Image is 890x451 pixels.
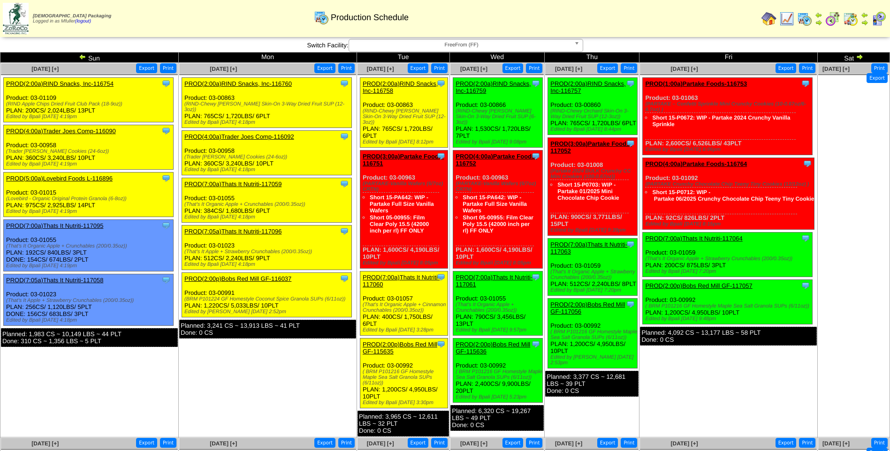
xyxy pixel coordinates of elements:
img: calendarprod.gif [797,11,812,26]
a: PROD(2:00p)Bobs Red Mill GF-117057 [645,282,752,289]
a: Short 05-00955: Film Clear Poly 15.5 (42000 inch per rl) FF ONLY [463,214,533,234]
button: Export [136,63,157,73]
div: (That's It Organic Apple + Crunchables (200/0.35oz)) [184,202,351,207]
img: arrowleft.gif [861,11,868,19]
a: [DATE] [+] [31,440,59,447]
a: PROD(7:00a)Thats It Nutriti-117064 [645,235,742,242]
a: Short 15-PA642: WIP - Partake Full Size Vanilla Wafers [463,194,527,214]
span: [DATE] [+] [555,440,582,447]
div: (That's It Apple + Strawberry Crunchables (200/0.35oz)) [6,298,173,303]
td: Tue [357,53,450,63]
div: Edited by Bpali [DATE] 5:23pm [456,394,542,400]
button: Export [502,438,524,448]
img: line_graph.gif [779,11,794,26]
img: arrowright.gif [861,19,868,26]
div: Product: 03-01059 PLAN: 200CS / 875LBS / 3PLT [643,233,813,277]
div: Edited by Bpali [DATE] 4:18pm [6,317,173,323]
td: Fri [639,53,818,63]
a: [DATE] [+] [31,66,59,72]
img: Tooltip [531,79,540,88]
div: Edited by Bpali [DATE] 4:19pm [6,114,173,120]
div: Product: 03-00958 PLAN: 360CS / 3,240LBS / 10PLT [182,131,352,175]
a: PROD(4:00a)Trader Joes Comp-116090 [6,128,116,135]
div: Product: 03-01015 PLAN: 975CS / 2,925LBS / 14PLT [4,173,174,217]
a: Short 05-00955: Film Clear Poly 15.5 (42000 inch per rl) FF ONLY [370,214,429,234]
a: [DATE] [+] [671,66,698,72]
div: (RIND-Chewy [PERSON_NAME] Skin-On 3-Way Dried Fruit SUP (6-3oz)) [456,108,542,125]
a: Short 15-P0712: WIP ‐ Partake 06/2025 Crunchy Chocolate Chip Teeny Tiny Cookie [652,189,814,202]
a: [DATE] [+] [367,440,394,447]
div: Product: 03-00863 PLAN: 765CS / 1,720LBS / 6PLT [182,78,352,128]
div: Edited by Bpali [DATE] 3:28pm [363,327,448,333]
div: Edited by Bpali [DATE] 8:12pm [363,139,448,145]
a: PROD(2:00p)Bobs Red Mill GF-115635 [363,341,437,355]
button: Export [776,63,797,73]
img: Tooltip [801,233,810,243]
div: Edited by Bpali [DATE] 4:19pm [6,161,173,167]
img: calendarinout.gif [843,11,858,26]
div: (That's It Apple + Strawberry Crunchables (200/0.35oz)) [184,249,351,255]
img: Tooltip [626,240,635,249]
a: PROD(3:00a)Partake Foods-117052 [550,140,631,154]
img: Tooltip [340,274,349,283]
div: Product: 03-01109 PLAN: 200CS / 2,024LBS / 13PLT [4,78,174,122]
a: [DATE] [+] [460,66,487,72]
span: FreeFrom (FF) [353,39,571,51]
img: calendarprod.gif [314,10,329,25]
img: Tooltip [161,221,171,230]
div: Product: 03-01023 PLAN: 256CS / 1,120LBS / 5PLT DONE: 156CS / 683LBS / 3PLT [4,274,174,326]
button: Print [160,438,176,448]
div: Planned: 1,983 CS ~ 10,149 LBS ~ 44 PLT Done: 310 CS ~ 1,356 LBS ~ 5 PLT [1,328,178,347]
div: Edited by Bpali [DATE] 7:20pm [550,287,637,293]
div: Edited by Bpali [DATE] 8:06pm [645,147,812,152]
a: PROD(1:00a)Partake Foods-116753 [645,80,747,87]
div: (RIND-Chewy [PERSON_NAME] Skin-On 3-Way Dried Fruit SUP (12-3oz)) [363,108,448,125]
div: Edited by Bpali [DATE] 4:19pm [6,209,173,214]
button: Print [799,63,815,73]
a: [DATE] [+] [822,440,850,447]
div: (Trader [PERSON_NAME] Cookies (24-6oz)) [184,154,351,160]
a: [DATE] [+] [210,66,237,72]
img: Tooltip [626,79,635,88]
div: Product: 03-00992 PLAN: 1,200CS / 4,950LBS / 10PLT [360,338,448,408]
button: Export [597,438,618,448]
div: Product: 03-00863 PLAN: 765CS / 1,720LBS / 6PLT [360,78,448,148]
div: Product: 03-01055 PLAN: 790CS / 3,456LBS / 13PLT [453,271,543,336]
div: (That's It Organic Apple + Strawberry Crunchables (200/0.35oz)) [550,269,637,280]
div: Product: 03-01057 PLAN: 400CS / 1,750LBS / 6PLT [360,271,448,336]
button: Export [136,438,157,448]
div: (RIND-Chewy Orchard Skin-On 3-Way Dried Fruit SUP (12-3oz)) [550,108,637,120]
div: (PARTAKE-Vanilla Wafers (6/7oz) CRTN) [363,181,448,192]
button: Print [431,63,448,73]
a: [DATE] [+] [210,440,237,447]
div: (That's It Organic Apple + Cinnamon Crunchables (200/0.35oz)) [363,302,448,313]
td: Sat [818,53,890,63]
button: Print [799,438,815,448]
div: Edited by Bpali [DATE] 7:20pm [645,269,812,274]
a: PROD(4:00a)Partake Foods-116764 [645,160,747,167]
div: Product: 03-00992 PLAN: 1,200CS / 4,950LBS / 10PLT [548,299,638,368]
img: Tooltip [801,79,810,88]
a: PROD(2:00p)Bobs Red Mill GF-115636 [456,341,530,355]
a: PROD(2:00a)RIND Snacks, Inc-116757 [550,80,625,94]
button: Export [408,63,429,73]
div: Planned: 3,377 CS ~ 12,681 LBS ~ 39 PLT Done: 0 CS [545,371,639,397]
button: Export [408,438,429,448]
a: [DATE] [+] [460,440,487,447]
div: ( BRM P101216 GF Homestyle Maple Sea Salt Granola SUPs (6/11oz)) [645,303,812,309]
td: Sun [0,53,179,63]
button: Print [621,63,637,73]
div: (Lovebird - Organic Original Protein Granola (6-8oz)) [6,196,173,202]
div: Edited by Bpali [DATE] 4:18pm [184,120,351,125]
button: Print [526,438,542,448]
div: (PARTAKE-Vanilla Wafers (6/7oz) CRTN) [456,181,542,192]
button: Print [431,438,448,448]
img: Tooltip [626,300,635,309]
a: [DATE] [+] [822,66,850,72]
a: Short 15-PA642: WIP - Partake Full Size Vanilla Wafers [370,194,434,214]
div: Product: 03-00958 PLAN: 360CS / 3,240LBS / 10PLT [4,125,174,170]
div: Edited by Bpali [DATE] 8:15pm [645,221,814,227]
